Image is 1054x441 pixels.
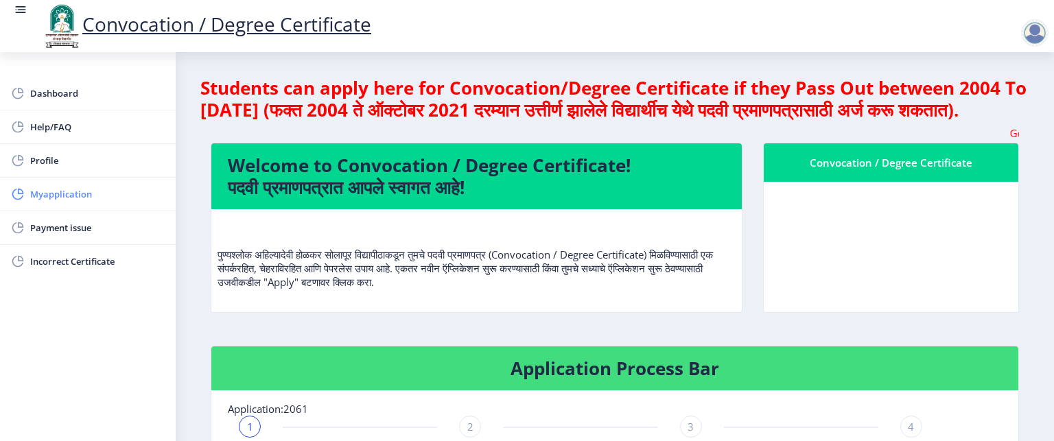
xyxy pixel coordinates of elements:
[247,420,253,433] span: 1
[30,253,165,270] span: Incorrect Certificate
[228,357,1002,379] h4: Application Process Bar
[211,126,1019,140] marquee: Go In My Application Tab and check the status of Errata
[218,220,736,289] p: पुण्यश्लोक अहिल्यादेवी होळकर सोलापूर विद्यापीठाकडून तुमचे पदवी प्रमाणपत्र (Convocation / Degree C...
[30,85,165,102] span: Dashboard
[41,3,82,49] img: logo
[30,186,165,202] span: Myapplication
[780,154,1002,171] div: Convocation / Degree Certificate
[41,11,371,37] a: Convocation / Degree Certificate
[30,219,165,236] span: Payment issue
[228,402,308,416] span: Application:2061
[688,420,694,433] span: 3
[228,154,725,198] h4: Welcome to Convocation / Degree Certificate! पदवी प्रमाणपत्रात आपले स्वागत आहे!
[200,77,1029,121] h4: Students can apply here for Convocation/Degree Certificate if they Pass Out between 2004 To [DATE...
[467,420,473,433] span: 2
[908,420,914,433] span: 4
[30,119,165,135] span: Help/FAQ
[30,152,165,169] span: Profile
